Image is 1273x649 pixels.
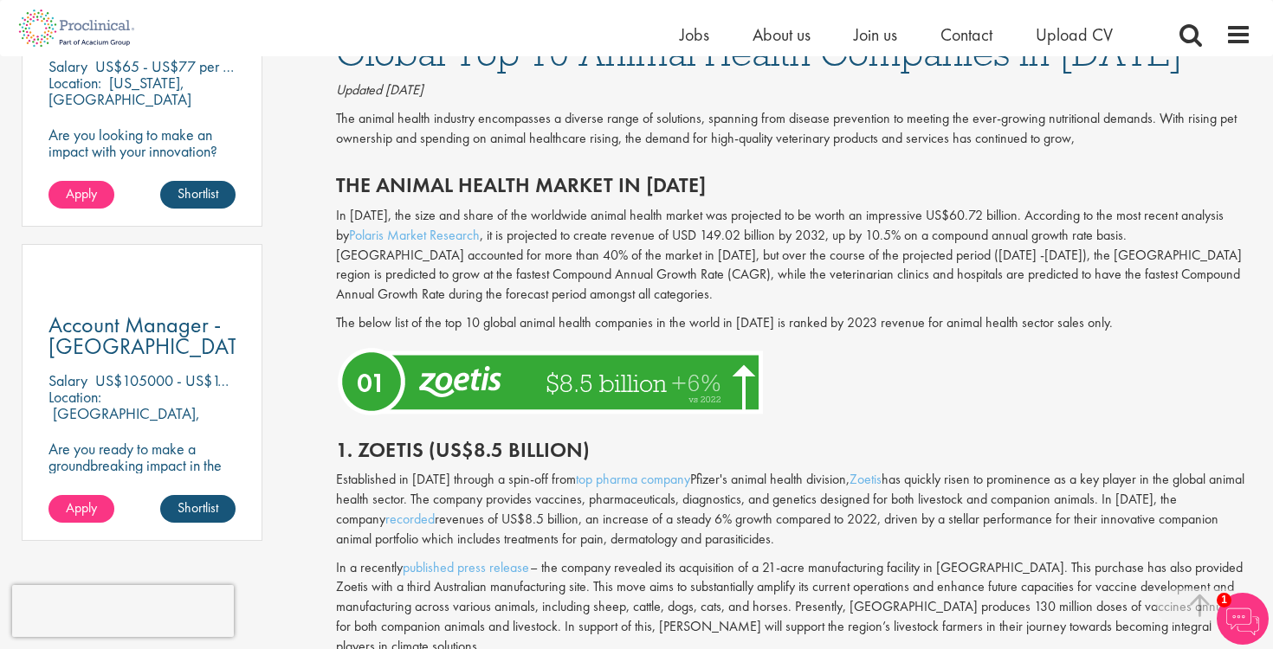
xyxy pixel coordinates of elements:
a: Polaris Market Research [349,226,480,244]
a: Shortlist [160,495,236,523]
span: Salary [48,56,87,76]
p: [US_STATE], [GEOGRAPHIC_DATA] [48,73,191,109]
a: Zoetis [850,470,882,488]
p: In [DATE], the size and share of the worldwide animal health market was projected to be worth an ... [336,206,1252,305]
span: Location: [48,73,101,93]
a: Apply [48,495,114,523]
span: Apply [66,184,97,202]
img: Chatbot [1217,593,1269,645]
h2: 1. Zoetis (US$8.5 billion) [336,439,1252,461]
a: Apply [48,181,114,209]
p: US$65 - US$77 per hour [95,56,249,76]
p: The below list of the top 10 global animal health companies in the world in [DATE] is ranked by 2... [336,313,1252,333]
span: Salary [48,370,87,390]
a: Shortlist [160,181,236,209]
span: 1 [1217,593,1231,607]
a: Upload CV [1036,23,1113,46]
p: The animal health industry encompasses a diverse range of solutions, spanning from disease preven... [336,109,1252,149]
a: Join us [854,23,897,46]
iframe: reCAPTCHA [12,585,234,637]
p: Are you looking to make an impact with your innovation? We are working with a well-established ph... [48,126,236,241]
span: Account Manager - [GEOGRAPHIC_DATA] [48,310,257,361]
a: Contact [940,23,992,46]
a: Account Manager - [GEOGRAPHIC_DATA] [48,314,236,357]
span: Location: [48,387,101,407]
a: Jobs [680,23,709,46]
p: US$105000 - US$115000 per annum [95,370,325,390]
p: Are you ready to make a groundbreaking impact in the world of biotechnology? Join a growing compa... [48,440,236,539]
p: Established in [DATE] through a spin-off from Pfizer's animal health division, has quickly risen ... [336,470,1252,549]
p: [GEOGRAPHIC_DATA], [GEOGRAPHIC_DATA] [48,403,200,440]
a: top pharma company [576,470,690,488]
a: published press release [403,558,530,576]
h2: The Animal Health Market in [DATE] [336,174,1252,196]
h1: Global Top 10 Animal Health Companies in [DATE] [336,34,1252,72]
a: recorded [385,510,435,528]
a: About us [753,23,811,46]
span: Apply [66,498,97,517]
i: Updated [DATE] [336,80,423,99]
